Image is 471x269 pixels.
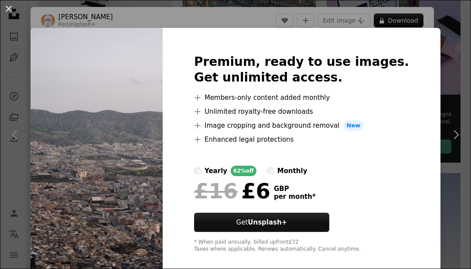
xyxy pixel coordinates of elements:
strong: Unsplash+ [248,218,287,226]
li: Enhanced legal protections [194,134,409,145]
li: Members-only content added monthly [194,92,409,103]
span: New [343,120,364,131]
span: GBP [274,185,316,193]
input: monthly [267,167,274,174]
li: Unlimited royalty-free downloads [194,106,409,117]
button: GetUnsplash+ [194,213,329,232]
div: yearly [205,166,227,176]
li: Image cropping and background removal [194,120,409,131]
input: yearly62%off [194,167,201,174]
span: per month * [274,193,316,201]
div: monthly [277,166,307,176]
h2: Premium, ready to use images. Get unlimited access. [194,54,409,85]
div: * When paid annually, billed upfront £72 Taxes where applicable. Renews automatically. Cancel any... [194,239,409,253]
div: £6 [194,180,270,202]
div: 62% off [231,166,256,176]
span: £16 [194,180,238,202]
